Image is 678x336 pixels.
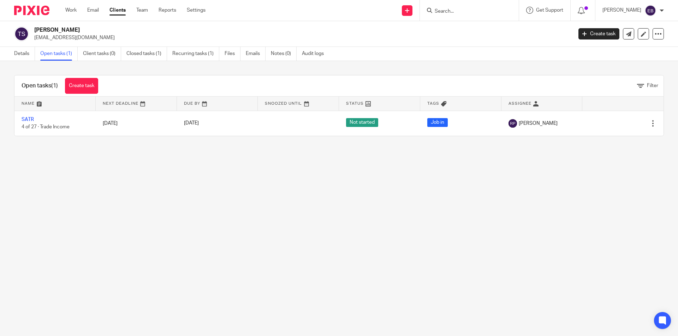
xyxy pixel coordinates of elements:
[14,6,49,15] img: Pixie
[22,82,58,90] h1: Open tasks
[22,117,34,122] a: SATR
[346,102,364,105] span: Status
[40,47,78,61] a: Open tasks (1)
[346,118,378,127] span: Not started
[96,111,177,136] td: [DATE]
[184,121,199,126] span: [DATE]
[427,118,448,127] span: Job in
[187,7,206,14] a: Settings
[434,8,498,15] input: Search
[14,47,35,61] a: Details
[22,124,70,129] span: 4 of 27 · Trade Income
[136,7,148,14] a: Team
[647,83,658,88] span: Filter
[65,7,77,14] a: Work
[172,47,219,61] a: Recurring tasks (1)
[51,83,58,88] span: (1)
[536,8,563,13] span: Get Support
[14,26,29,41] img: svg%3E
[87,7,99,14] a: Email
[34,26,461,34] h2: [PERSON_NAME]
[109,7,126,14] a: Clients
[578,28,619,39] a: Create task
[83,47,121,61] a: Client tasks (0)
[427,102,439,105] span: Tags
[65,78,98,94] a: Create task
[34,34,568,41] p: [EMAIL_ADDRESS][DOMAIN_NAME]
[159,7,176,14] a: Reports
[302,47,329,61] a: Audit logs
[509,119,517,128] img: svg%3E
[602,7,641,14] p: [PERSON_NAME]
[126,47,167,61] a: Closed tasks (1)
[225,47,240,61] a: Files
[271,47,297,61] a: Notes (0)
[246,47,266,61] a: Emails
[519,120,558,127] span: [PERSON_NAME]
[265,102,302,105] span: Snoozed Until
[645,5,656,16] img: svg%3E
